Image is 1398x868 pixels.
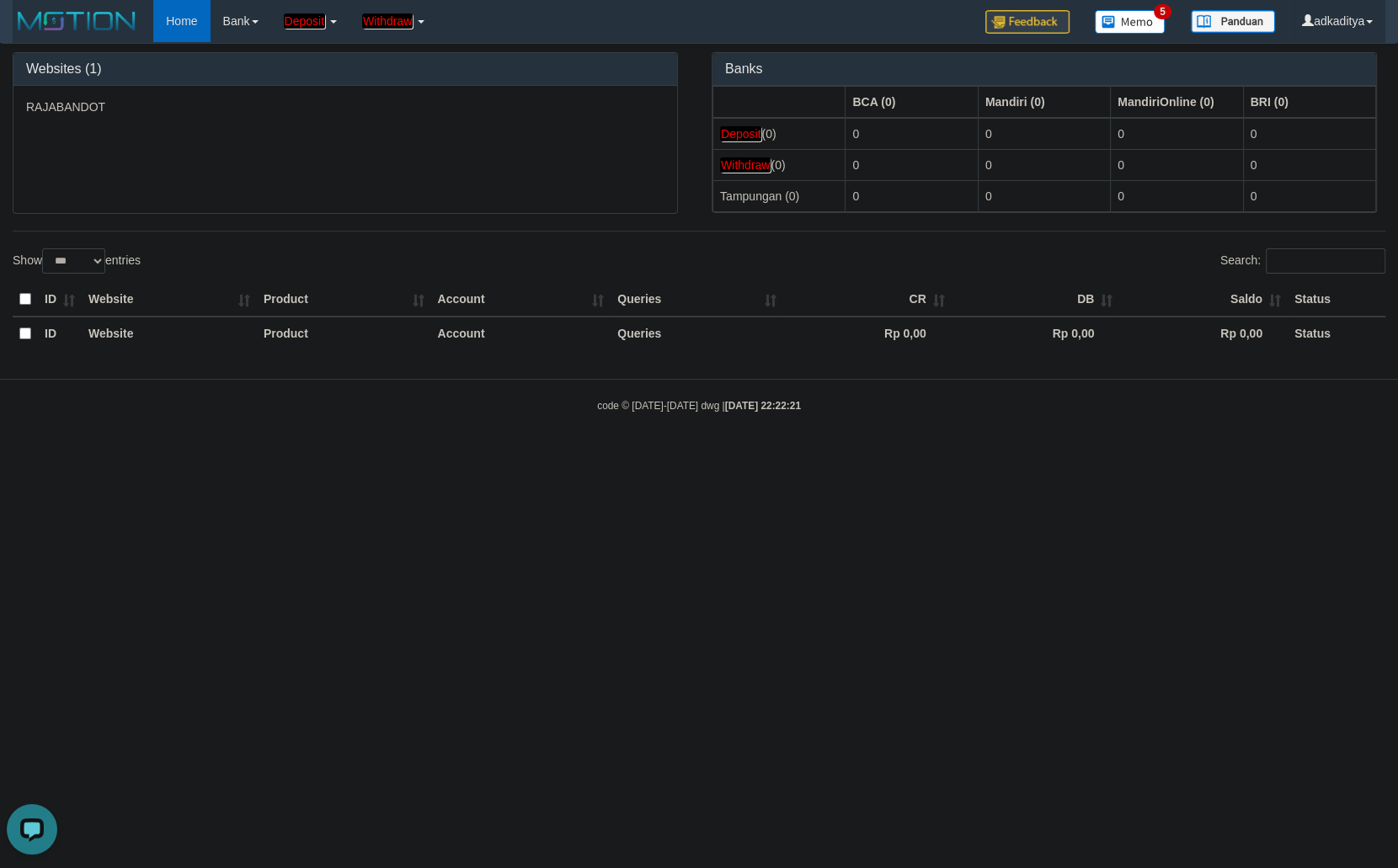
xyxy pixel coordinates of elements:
th: Account [430,317,611,350]
th: Group: activate to sort column ascending [978,86,1110,118]
th: Website [82,283,257,317]
td: 0 [1243,149,1375,180]
th: ID [38,283,82,317]
img: MOTION_logo.png [13,8,141,34]
th: Queries [611,317,783,350]
td: 0 [846,149,978,180]
td: 0 [1111,180,1243,211]
th: Website [82,317,257,350]
h3: Banks [725,61,1363,77]
th: Queries [611,283,783,317]
label: Show entries [13,248,141,274]
img: Button%20Memo.svg [1095,10,1166,34]
th: Product [257,317,431,350]
td: 0 [1243,180,1375,211]
th: Product [257,283,431,317]
strong: [DATE] 22:22:21 [725,400,801,412]
th: Status [1288,283,1385,317]
th: DB [952,283,1120,317]
img: panduan.png [1191,10,1275,33]
em: Withdraw [720,157,771,173]
input: Search: [1266,248,1385,274]
td: 0 [1111,149,1243,180]
td: 0 [978,118,1110,150]
td: 0 [978,149,1110,180]
td: 0 [846,118,978,150]
th: Account [430,283,611,317]
select: Showentries [42,248,105,274]
th: Group: activate to sort column ascending [846,86,978,118]
p: RAJABANDOT [26,99,664,115]
td: Tampungan (0) [713,180,846,211]
img: Feedback.jpg [985,10,1070,34]
th: Rp 0,00 [783,317,952,350]
td: (0) [713,118,846,150]
th: CR [783,283,952,317]
em: Withdraw [362,13,413,29]
th: Rp 0,00 [1119,317,1288,350]
th: Group: activate to sort column ascending [1111,86,1243,118]
th: Status [1288,317,1385,350]
label: Search: [1220,248,1385,274]
button: Open LiveChat chat widget [7,7,57,57]
td: 0 [846,180,978,211]
em: Deposit [284,13,325,29]
th: ID [38,317,82,350]
th: Saldo [1119,283,1288,317]
small: code © [DATE]-[DATE] dwg | [597,400,801,412]
td: 0 [1243,118,1375,150]
td: 0 [978,180,1110,211]
th: Group: activate to sort column ascending [1243,86,1375,118]
span: 5 [1154,4,1171,19]
td: 0 [1111,118,1243,150]
em: Deposit [720,126,761,141]
td: (0) [713,149,846,180]
th: Rp 0,00 [952,317,1120,350]
th: Group: activate to sort column ascending [713,86,846,118]
h3: Websites (1) [26,61,664,77]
